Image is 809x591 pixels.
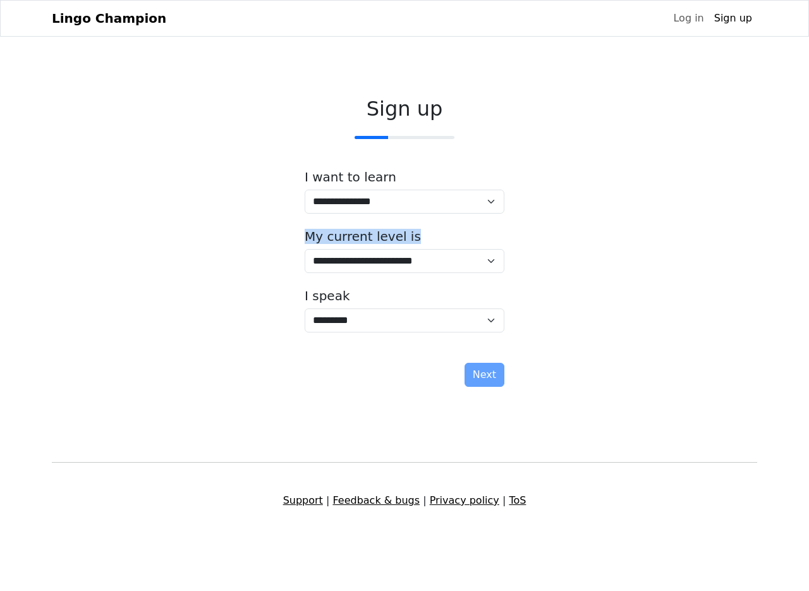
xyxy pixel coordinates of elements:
[305,288,350,303] label: I speak
[283,494,323,506] a: Support
[709,6,757,31] a: Sign up
[509,494,526,506] a: ToS
[668,6,709,31] a: Log in
[305,169,396,185] label: I want to learn
[430,494,499,506] a: Privacy policy
[332,494,420,506] a: Feedback & bugs
[44,493,765,508] div: | | |
[305,97,504,121] h2: Sign up
[305,229,421,244] label: My current level is
[52,6,166,31] a: Lingo Champion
